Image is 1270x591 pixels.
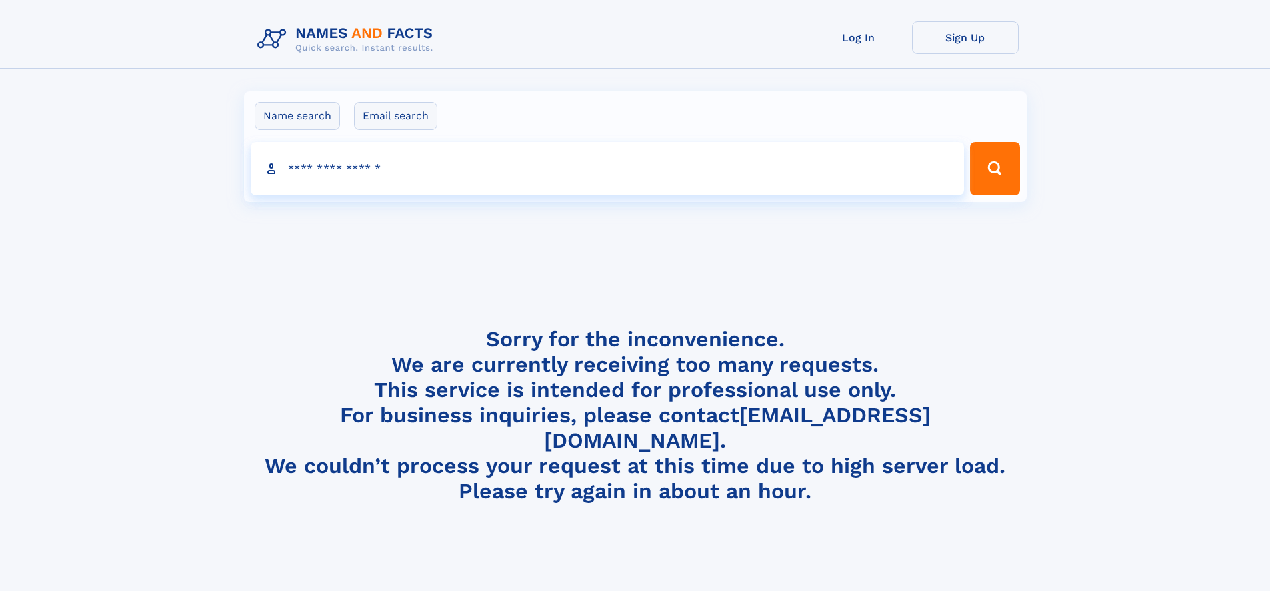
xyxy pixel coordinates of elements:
[255,102,340,130] label: Name search
[805,21,912,54] a: Log In
[252,21,444,57] img: Logo Names and Facts
[544,402,931,453] a: [EMAIL_ADDRESS][DOMAIN_NAME]
[251,142,965,195] input: search input
[912,21,1019,54] a: Sign Up
[252,326,1019,504] h4: Sorry for the inconvenience. We are currently receiving too many requests. This service is intend...
[970,142,1019,195] button: Search Button
[354,102,437,130] label: Email search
